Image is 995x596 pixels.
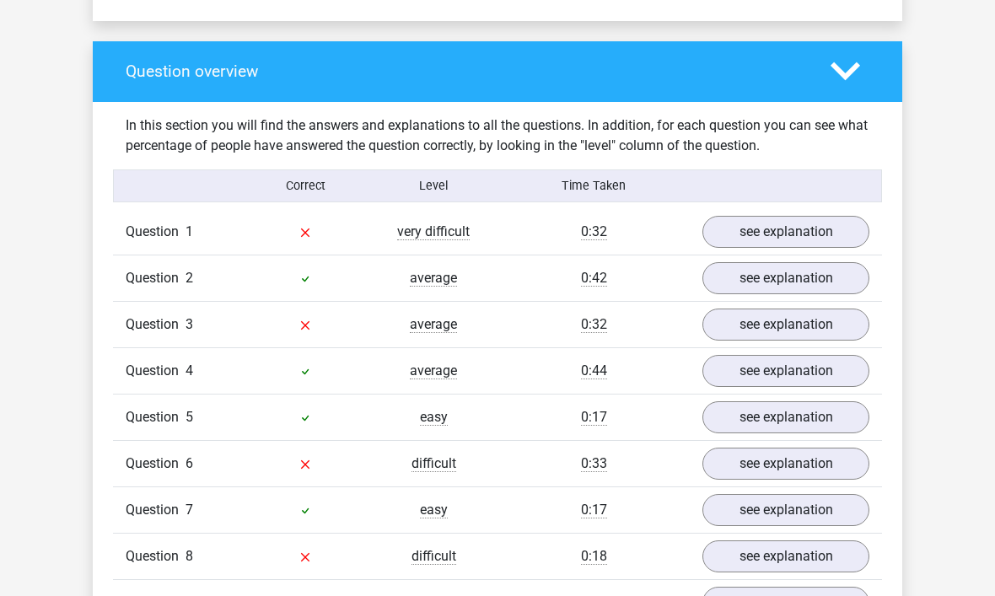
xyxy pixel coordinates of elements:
span: Question [126,454,186,474]
a: see explanation [702,262,869,294]
span: 1 [186,223,193,239]
span: 0:32 [581,223,607,240]
span: Question [126,314,186,335]
span: easy [420,502,448,518]
span: 0:42 [581,270,607,287]
a: see explanation [702,401,869,433]
span: 0:33 [581,455,607,472]
a: see explanation [702,309,869,341]
span: Question [126,500,186,520]
div: Level [369,177,497,195]
span: 0:44 [581,362,607,379]
span: 4 [186,362,193,379]
span: very difficult [397,223,470,240]
span: 6 [186,455,193,471]
span: 5 [186,409,193,425]
span: average [410,270,457,287]
span: Question [126,222,186,242]
span: difficult [411,455,456,472]
div: Time Taken [497,177,690,195]
span: 2 [186,270,193,286]
span: Question [126,361,186,381]
div: Correct [242,177,370,195]
a: see explanation [702,216,869,248]
span: difficult [411,548,456,565]
span: 0:17 [581,409,607,426]
span: Question [126,407,186,427]
div: In this section you will find the answers and explanations to all the questions. In addition, for... [113,115,882,156]
span: Question [126,268,186,288]
span: average [410,316,457,333]
span: average [410,362,457,379]
span: easy [420,409,448,426]
h4: Question overview [126,62,805,81]
a: see explanation [702,448,869,480]
span: 8 [186,548,193,564]
span: 0:17 [581,502,607,518]
a: see explanation [702,494,869,526]
a: see explanation [702,540,869,572]
span: 7 [186,502,193,518]
span: Question [126,546,186,566]
span: 0:32 [581,316,607,333]
a: see explanation [702,355,869,387]
span: 0:18 [581,548,607,565]
span: 3 [186,316,193,332]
